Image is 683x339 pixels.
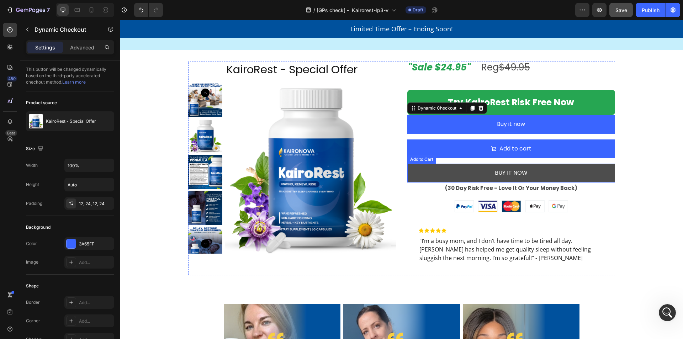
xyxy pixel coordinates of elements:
[26,144,45,154] div: Size
[62,79,86,85] a: Learn more
[636,3,666,17] button: Publish
[26,318,40,324] div: Corner
[46,119,96,124] p: KairoRest - Special Offer
[289,136,315,143] div: Add to Cart
[328,76,454,89] strong: Try KairoRest Risk Free Now
[413,7,423,13] span: Draft
[609,3,633,17] button: Save
[377,99,405,110] div: Buy it now
[134,3,163,17] div: Undo/Redo
[79,201,112,207] div: 12, 24, 12, 24
[659,304,676,321] iframe: Intercom live chat
[79,241,112,247] div: 3A65FF
[26,200,42,207] div: Padding
[70,44,94,51] p: Advanced
[379,41,410,54] s: $49.95
[26,181,39,188] div: Height
[375,148,408,158] div: BUY IT NOW
[7,76,17,81] div: 450
[26,162,38,169] div: Width
[35,44,55,51] p: Settings
[288,41,351,54] strong: "Sale $24.95"
[35,25,95,34] p: Dynamic Checkout
[287,120,495,138] button: Add to cart
[29,114,43,128] img: product feature img
[5,130,17,136] div: Beta
[26,259,38,265] div: Image
[642,6,660,14] div: Publish
[26,299,40,306] div: Border
[361,41,415,54] span: Reg
[79,300,112,306] div: Add...
[65,159,114,172] input: Auto
[47,6,50,14] p: 7
[79,259,112,266] div: Add...
[3,3,53,17] button: 7
[317,6,388,14] span: [GPs check] - Kairorest-lp3-v
[287,95,495,114] button: Buy it now
[120,20,683,339] iframe: To enrich screen reader interactions, please activate Accessibility in Grammarly extension settings
[300,217,483,242] p: "I’m a busy mom, and I don’t have time to be tired all day. [PERSON_NAME] has helped me get quali...
[26,100,57,106] div: Product source
[313,6,315,14] span: /
[79,318,112,324] div: Add...
[287,144,495,163] button: BUY IT NOW
[615,7,627,13] span: Save
[334,180,448,192] img: gempages_551307613103457153-d935b04a-95a5-4489-b554-a5461f9fa245.png
[325,164,457,172] strong: (30 Day Risk Free - Love It Or Your Money Back)
[26,283,39,289] div: Shape
[296,85,338,91] div: Dynamic Checkout
[65,178,114,191] input: Auto
[380,124,412,134] div: Add to cart
[26,240,37,247] div: Color
[26,224,51,231] div: Background
[26,60,114,91] div: This button will be changed dynamically based on the third-party accelerated checkout method.
[287,70,495,95] a: Try KairoRest Risk Free Now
